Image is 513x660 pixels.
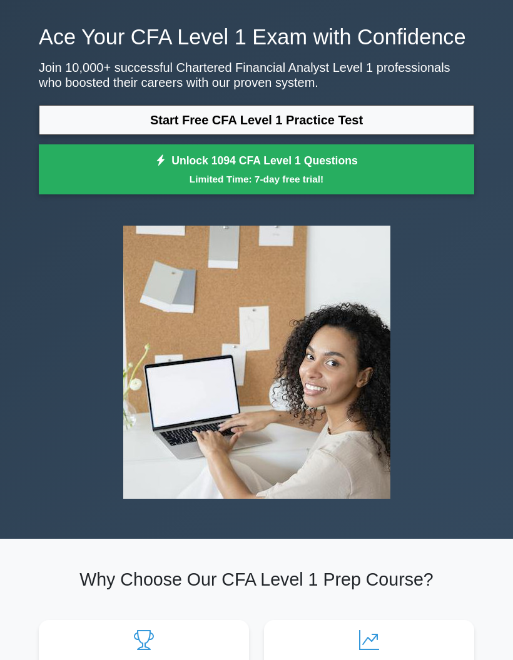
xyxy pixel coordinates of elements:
[39,144,474,194] a: Unlock 1094 CFA Level 1 QuestionsLimited Time: 7-day free trial!
[54,172,459,186] small: Limited Time: 7-day free trial!
[39,60,474,90] p: Join 10,000+ successful Chartered Financial Analyst Level 1 professionals who boosted their caree...
[39,24,474,50] h1: Ace Your CFA Level 1 Exam with Confidence
[39,569,474,590] h2: Why Choose Our CFA Level 1 Prep Course?
[39,105,474,135] a: Start Free CFA Level 1 Practice Test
